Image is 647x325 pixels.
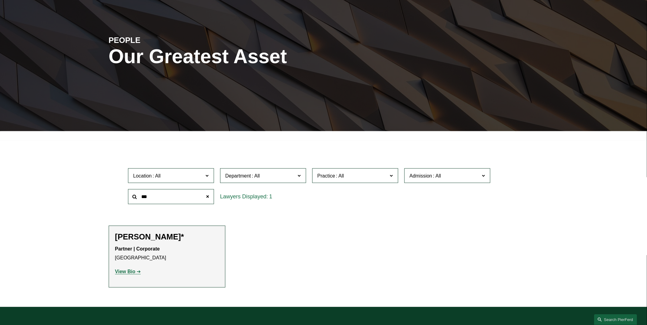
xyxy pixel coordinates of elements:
span: Department [225,173,251,178]
h4: PEOPLE [109,35,216,45]
h2: [PERSON_NAME]* [115,232,219,242]
span: Admission [410,173,432,178]
p: [GEOGRAPHIC_DATA] [115,245,219,262]
span: Practice [318,173,335,178]
a: View Bio [115,269,141,274]
h1: Our Greatest Asset [109,45,395,68]
strong: Partner | Corporate [115,246,160,251]
a: Search this site [594,314,637,325]
strong: View Bio [115,269,135,274]
span: Location [133,173,152,178]
span: 1 [269,193,272,200]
